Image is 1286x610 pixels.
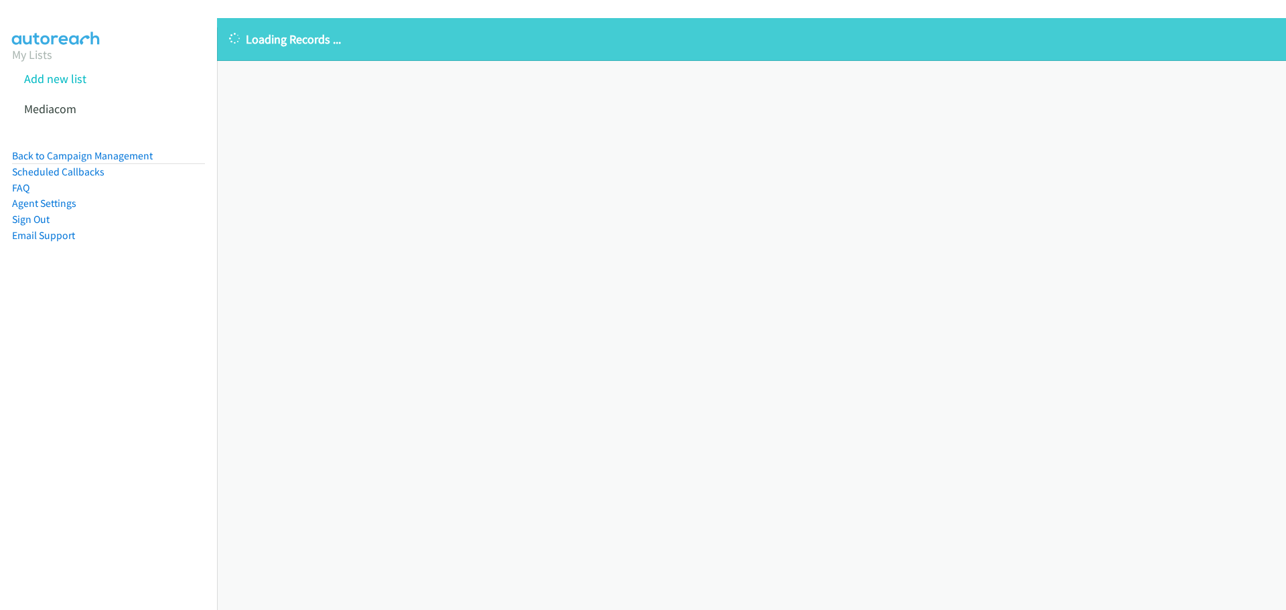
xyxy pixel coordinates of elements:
[24,71,86,86] a: Add new list
[12,181,29,194] a: FAQ
[12,149,153,162] a: Back to Campaign Management
[12,197,76,210] a: Agent Settings
[24,101,76,117] a: Mediacom
[229,30,1274,48] p: Loading Records ...
[12,213,50,226] a: Sign Out
[12,47,52,62] a: My Lists
[12,229,75,242] a: Email Support
[12,165,104,178] a: Scheduled Callbacks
